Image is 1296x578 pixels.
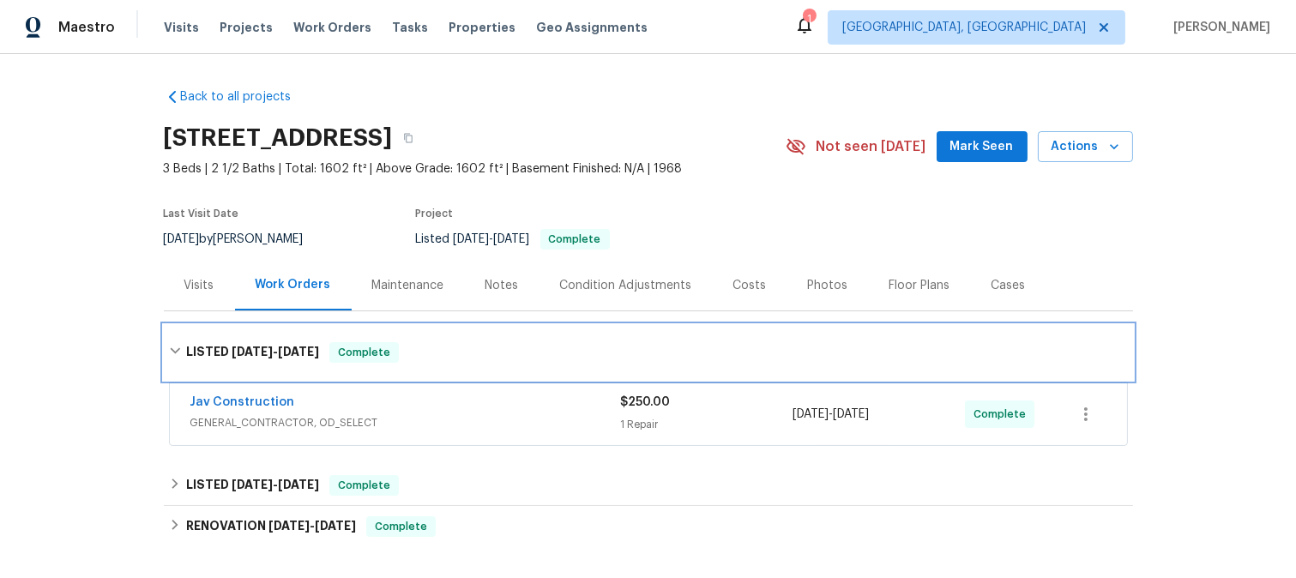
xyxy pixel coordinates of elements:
div: 1 [803,10,815,27]
span: Listed [416,233,610,245]
h6: RENOVATION [186,516,356,537]
span: [DATE] [164,233,200,245]
span: [DATE] [315,520,356,532]
span: Maestro [58,19,115,36]
span: [DATE] [833,408,869,420]
span: Last Visit Date [164,208,239,219]
span: 3 Beds | 2 1/2 Baths | Total: 1602 ft² | Above Grade: 1602 ft² | Basement Finished: N/A | 1968 [164,160,786,178]
button: Copy Address [393,123,424,154]
span: Complete [368,518,434,535]
span: Properties [449,19,515,36]
div: Visits [184,277,214,294]
div: LISTED [DATE]-[DATE]Complete [164,465,1133,506]
span: [PERSON_NAME] [1166,19,1270,36]
span: [DATE] [278,346,319,358]
span: - [232,346,319,358]
h2: [STREET_ADDRESS] [164,129,393,147]
span: Not seen [DATE] [817,138,926,155]
div: Photos [808,277,848,294]
span: Project [416,208,454,219]
button: Actions [1038,131,1133,163]
span: Visits [164,19,199,36]
div: Maintenance [372,277,444,294]
span: [DATE] [494,233,530,245]
span: [DATE] [268,520,310,532]
div: Floor Plans [889,277,950,294]
h6: LISTED [186,342,319,363]
div: 1 Repair [621,416,793,433]
span: [DATE] [232,346,273,358]
span: Complete [331,477,397,494]
span: Work Orders [293,19,371,36]
span: [GEOGRAPHIC_DATA], [GEOGRAPHIC_DATA] [842,19,1086,36]
span: Projects [220,19,273,36]
a: Back to all projects [164,88,329,105]
span: [DATE] [232,479,273,491]
button: Mark Seen [937,131,1028,163]
span: - [793,406,869,423]
span: $250.00 [621,396,671,408]
div: LISTED [DATE]-[DATE]Complete [164,325,1133,380]
span: [DATE] [454,233,490,245]
div: by [PERSON_NAME] [164,229,324,250]
div: Cases [992,277,1026,294]
span: [DATE] [793,408,829,420]
div: RENOVATION [DATE]-[DATE]Complete [164,506,1133,547]
div: Work Orders [256,276,331,293]
span: [DATE] [278,479,319,491]
span: Complete [542,234,608,244]
span: - [232,479,319,491]
a: Jav Construction [190,396,295,408]
span: GENERAL_CONTRACTOR, OD_SELECT [190,414,621,431]
span: - [454,233,530,245]
span: Mark Seen [950,136,1014,158]
span: - [268,520,356,532]
h6: LISTED [186,475,319,496]
div: Costs [733,277,767,294]
span: Complete [974,406,1033,423]
span: Geo Assignments [536,19,648,36]
div: Condition Adjustments [560,277,692,294]
span: Tasks [392,21,428,33]
div: Notes [485,277,519,294]
span: Complete [331,344,397,361]
span: Actions [1052,136,1119,158]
